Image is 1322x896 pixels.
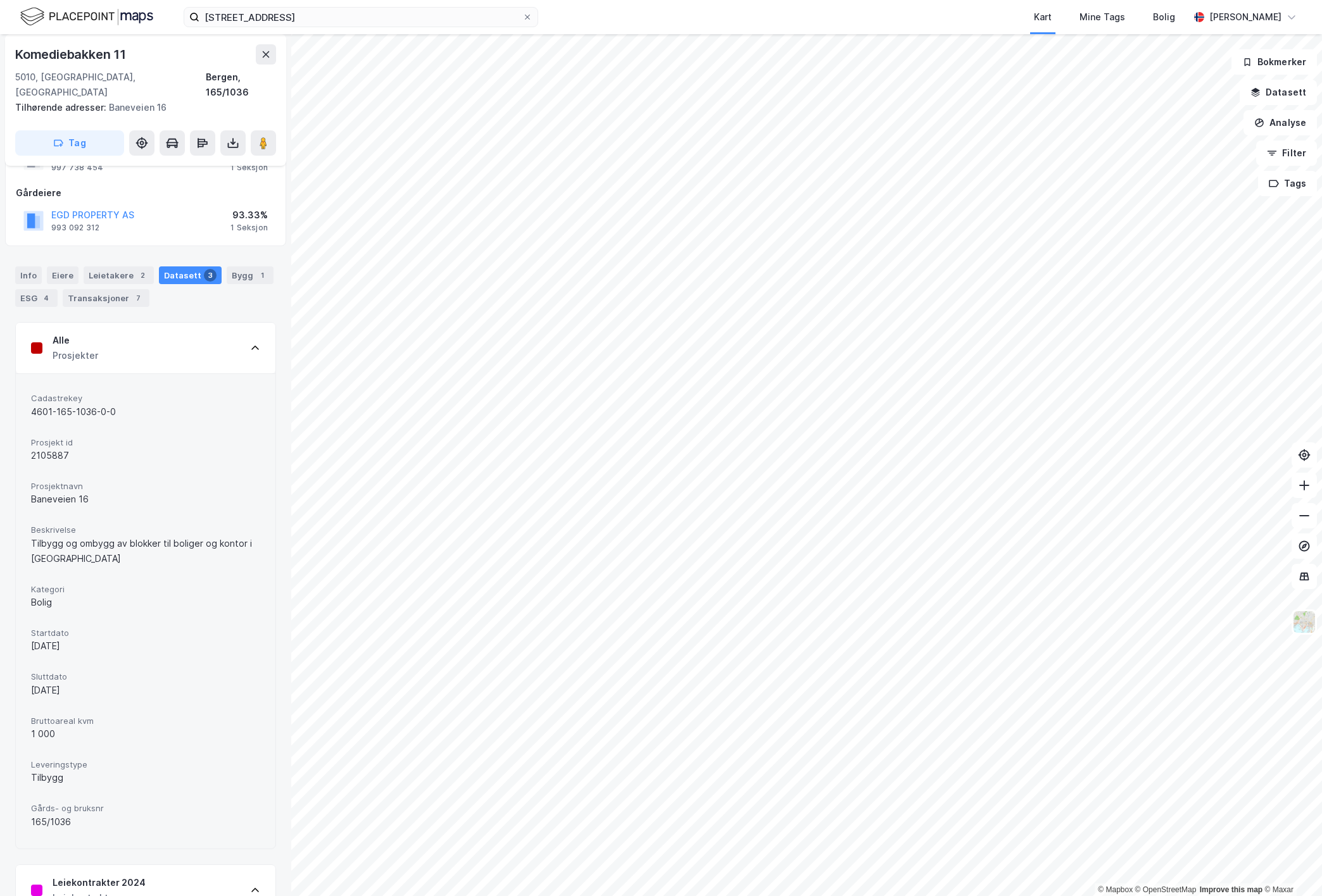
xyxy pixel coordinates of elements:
span: Bruttoareal kvm [31,716,260,726]
div: 2 [136,269,149,282]
span: Prosjekt id [31,437,260,448]
button: Analyse [1243,110,1317,135]
div: Datasett [159,266,222,284]
button: Datasett [1240,80,1317,105]
div: Transaksjoner [63,289,149,307]
span: Prosjektnavn [31,481,260,492]
div: Bolig [31,595,260,610]
img: Z [1292,610,1316,634]
div: 1 [256,269,268,282]
iframe: Chat Widget [1259,835,1322,896]
div: 3 [204,269,217,282]
div: 1 Seksjon [230,163,268,173]
div: Baneveien 16 [31,492,260,507]
div: 5010, [GEOGRAPHIC_DATA], [GEOGRAPHIC_DATA] [15,70,206,100]
span: Sluttdato [31,671,260,682]
div: ESG [15,289,58,307]
span: Leveringstype [31,759,260,770]
span: Gårds- og bruksnr [31,803,260,814]
div: Leietakere [84,266,154,284]
div: 93.33% [230,208,268,223]
div: Mine Tags [1080,9,1125,25]
div: 997 738 454 [51,163,103,173]
div: Bergen, 165/1036 [206,70,276,100]
div: 1 000 [31,726,260,742]
a: Mapbox [1098,885,1133,894]
div: [PERSON_NAME] [1209,9,1281,25]
input: Søk på adresse, matrikkel, gårdeiere, leietakere eller personer [199,8,522,27]
div: 1 Seksjon [230,223,268,233]
div: Komediebakken 11 [15,44,129,65]
div: Tilbygg og ombygg av blokker til boliger og kontor i [GEOGRAPHIC_DATA] [31,536,260,566]
div: 4 [40,292,53,304]
div: 165/1036 [31,814,260,830]
span: Tilhørende adresser: [15,102,109,113]
span: Cadastrekey [31,393,260,404]
div: 4601-165-1036-0-0 [31,404,260,420]
div: 7 [132,292,144,304]
div: Bygg [227,266,274,284]
div: 2105887 [31,448,260,463]
div: Gårdeiere [16,185,275,201]
div: [DATE] [31,638,260,654]
div: Baneveien 16 [15,100,266,115]
span: Beskrivelse [31,525,260,535]
div: Alle [53,333,98,348]
img: logo.f888ab2527a4732fd821a326f86c7f29.svg [20,6,153,28]
div: Kart [1034,9,1052,25]
button: Tag [15,130,124,156]
button: Bokmerker [1231,49,1317,75]
div: [DATE] [31,683,260,698]
div: Leiekontrakter 2024 [53,875,146,890]
div: 993 092 312 [51,223,99,233]
a: Improve this map [1200,885,1262,894]
span: Kategori [31,584,260,595]
div: Eiere [47,266,79,284]
a: OpenStreetMap [1135,885,1197,894]
span: Startdato [31,628,260,638]
div: Tilbygg [31,770,260,785]
div: Prosjekter [53,348,98,363]
div: Info [15,266,42,284]
div: Bolig [1153,9,1175,25]
button: Filter [1256,140,1317,166]
button: Tags [1258,171,1317,196]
